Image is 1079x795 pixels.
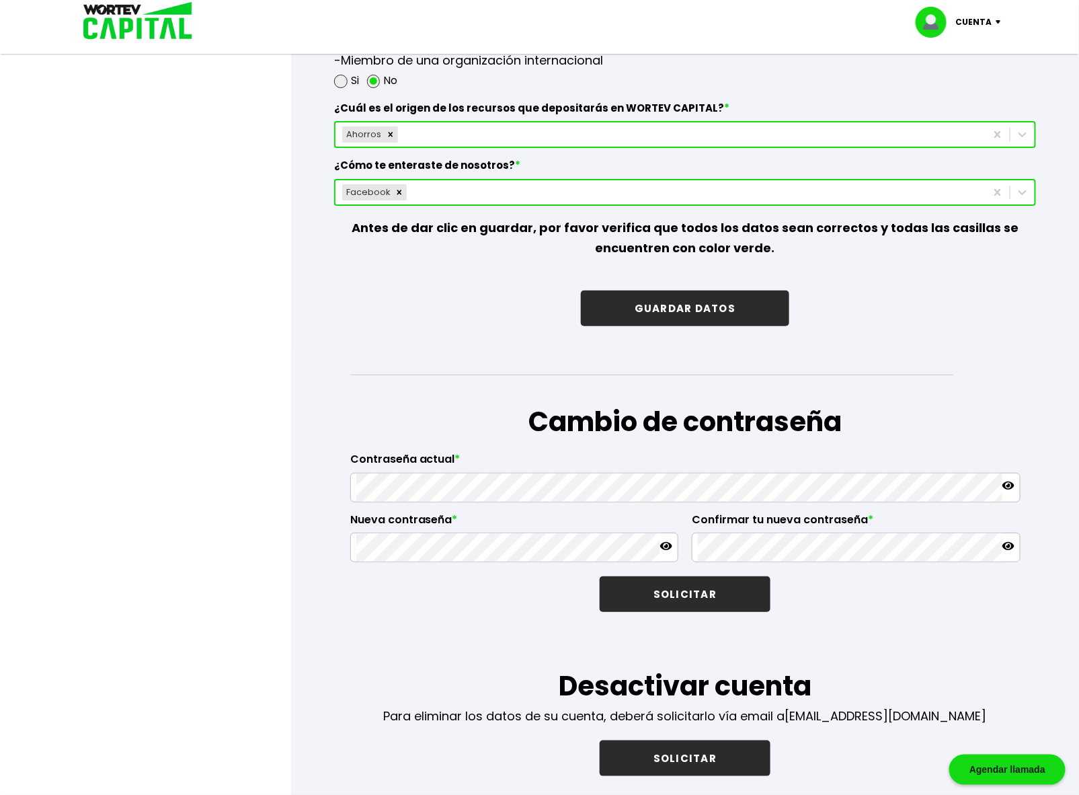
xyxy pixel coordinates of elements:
button: SOLICITAR [600,741,770,776]
h1: Cambio de contraseña [350,402,1021,442]
p: Cuenta [956,12,992,32]
label: ¿Cuál es el origen de los recursos que depositarás en WORTEV CAPITAL? [334,102,1036,122]
b: Antes de dar clic en guardar, por favor verifica que todos los datos sean correctos y todas las c... [352,219,1018,256]
label: Contraseña actual [350,453,1021,473]
img: profile-image [916,7,956,38]
a: [EMAIL_ADDRESS][DOMAIN_NAME] [785,708,987,724]
label: No [384,71,398,91]
h1: Desactivar cuenta [384,666,987,706]
label: Si [351,71,359,91]
button: GUARDAR DATOS [581,291,789,326]
div: Facebook [342,184,392,200]
img: icon-down [992,20,1010,24]
label: Confirmar tu nueva contraseña [692,513,1020,533]
label: Nueva contraseña [350,513,678,533]
div: Remove Ahorros [383,126,398,143]
div: Agendar llamada [949,755,1066,785]
label: ¿Cómo te enteraste de nosotros? [334,159,1036,179]
div: Ahorros [342,126,383,143]
div: Remove Facebook [392,184,407,200]
p: Para eliminar los datos de su cuenta, deberá solicitarlo vía email a [384,706,987,726]
button: SOLICITAR [600,576,770,612]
